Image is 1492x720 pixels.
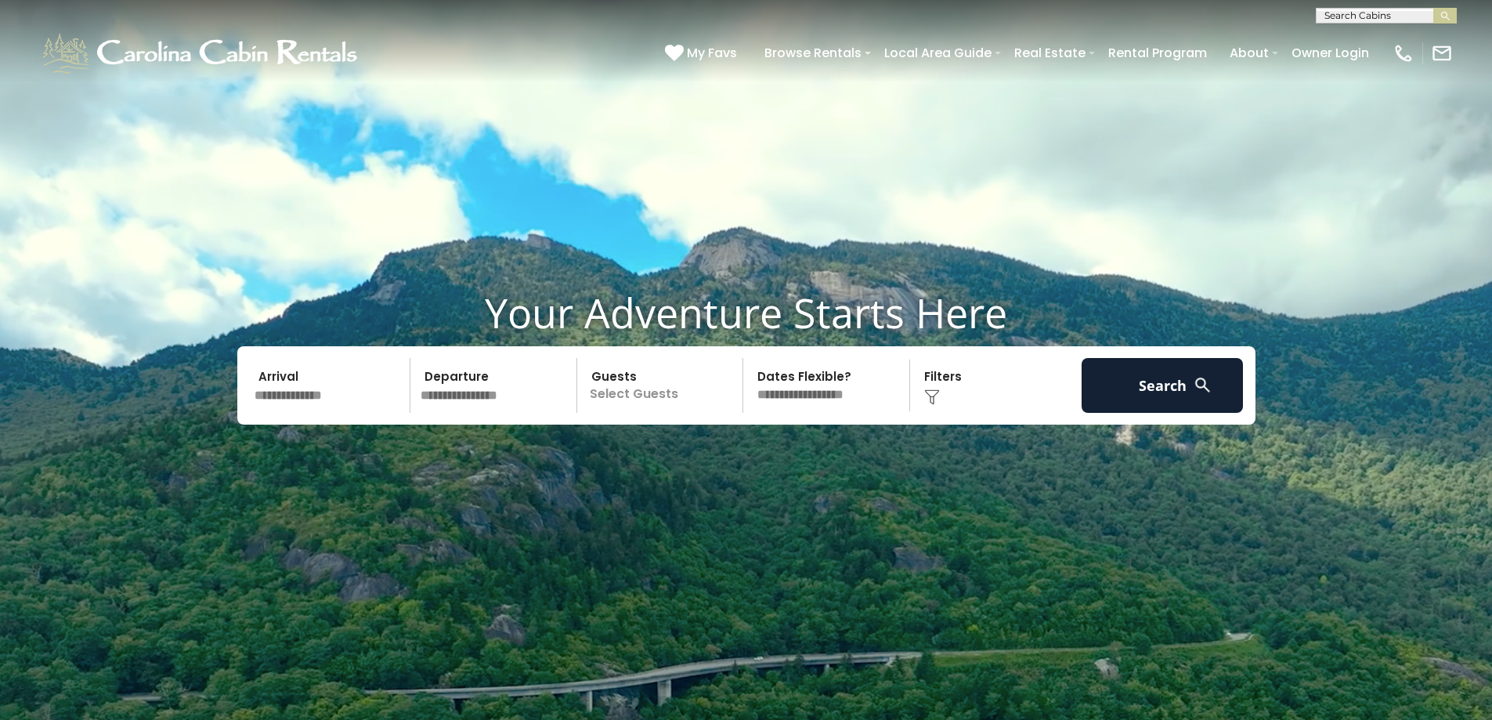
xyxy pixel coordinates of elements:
[1082,358,1244,413] button: Search
[1431,42,1453,64] img: mail-regular-white.png
[12,288,1480,337] h1: Your Adventure Starts Here
[1393,42,1414,64] img: phone-regular-white.png
[876,39,999,67] a: Local Area Guide
[39,30,364,77] img: White-1-1-2.png
[924,389,940,405] img: filter--v1.png
[1100,39,1215,67] a: Rental Program
[665,43,741,63] a: My Favs
[1284,39,1377,67] a: Owner Login
[757,39,869,67] a: Browse Rentals
[1006,39,1093,67] a: Real Estate
[1222,39,1277,67] a: About
[582,358,743,413] p: Select Guests
[687,43,737,63] span: My Favs
[1193,375,1212,395] img: search-regular-white.png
